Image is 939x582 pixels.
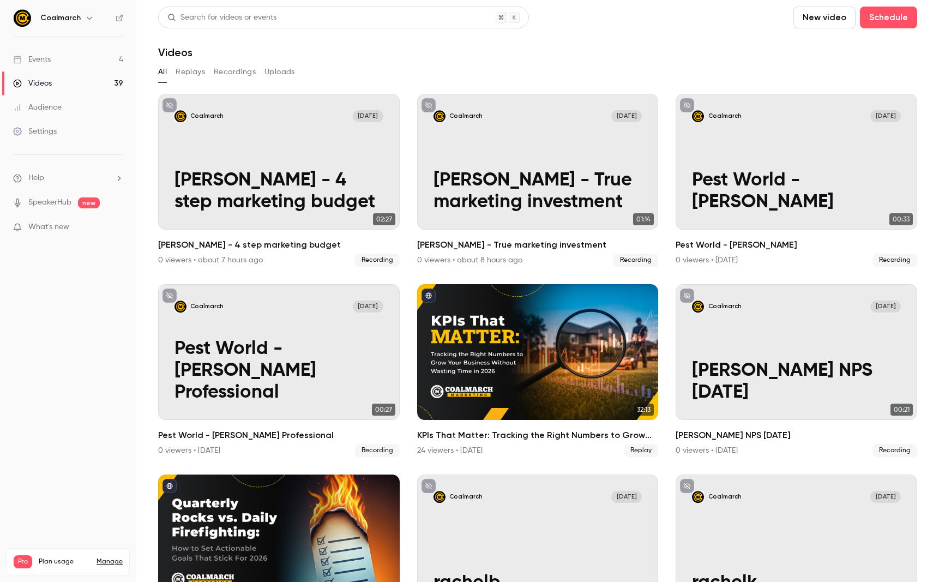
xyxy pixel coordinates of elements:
[634,404,654,416] span: 32:13
[353,110,383,122] span: [DATE]
[176,63,205,81] button: Replays
[624,444,658,457] span: Replay
[870,110,901,122] span: [DATE]
[708,112,742,120] p: Coalmarch
[676,94,917,267] li: Pest World - Jeff Fun
[355,254,400,267] span: Recording
[692,110,704,122] img: Pest World - Jeff Fun
[449,493,483,501] p: Coalmarch
[110,223,123,232] iframe: Noticeable Trigger
[78,197,100,208] span: new
[449,112,483,120] p: Coalmarch
[889,213,913,225] span: 00:33
[860,7,917,28] button: Schedule
[708,302,742,310] p: Coalmarch
[13,78,52,89] div: Videos
[353,301,383,313] span: [DATE]
[162,289,177,303] button: unpublished
[14,9,31,27] img: Coalmarch
[676,429,917,442] h2: [PERSON_NAME] NPS [DATE]
[676,284,917,457] li: Jeff NPS 9.24.25
[372,404,395,416] span: 00:27
[692,360,901,404] p: [PERSON_NAME] NPS [DATE]
[417,94,659,267] a: Jeff - True marketing investmentCoalmarch[DATE][PERSON_NAME] - True marketing investment01:14[PER...
[174,301,186,313] img: Pest World - Jeff Professional
[422,98,436,112] button: unpublished
[676,445,738,456] div: 0 viewers • [DATE]
[28,197,71,208] a: SpeakerHub
[417,94,659,267] li: Jeff - True marketing investment
[633,213,654,225] span: 01:14
[158,7,917,575] section: Videos
[870,301,901,313] span: [DATE]
[613,254,658,267] span: Recording
[422,479,436,493] button: unpublished
[692,491,704,503] img: rachelk
[434,110,446,122] img: Jeff - True marketing investment
[28,172,44,184] span: Help
[14,555,32,568] span: Pro
[162,98,177,112] button: unpublished
[158,445,220,456] div: 0 viewers • [DATE]
[434,170,642,213] p: [PERSON_NAME] - True marketing investment
[190,302,224,310] p: Coalmarch
[680,479,694,493] button: unpublished
[676,255,738,266] div: 0 viewers • [DATE]
[872,254,917,267] span: Recording
[417,284,659,457] li: KPIs That Matter: Tracking the Right Numbers to Grow Your Business Without Wasting Time in 2026
[417,255,522,266] div: 0 viewers • about 8 hours ago
[434,491,446,503] img: rachelb
[39,557,90,566] span: Plan usage
[890,404,913,416] span: 00:21
[158,46,192,59] h1: Videos
[417,284,659,457] a: 32:13KPIs That Matter: Tracking the Right Numbers to Grow Your Business Without Wasting Time in [...
[158,94,400,267] a: Jeff - 4 step marketing budgetCoalmarch[DATE][PERSON_NAME] - 4 step marketing budget02:27[PERSON_...
[793,7,856,28] button: New video
[158,238,400,251] h2: [PERSON_NAME] - 4 step marketing budget
[680,289,694,303] button: unpublished
[13,54,51,65] div: Events
[158,255,263,266] div: 0 viewers • about 7 hours ago
[174,110,186,122] img: Jeff - 4 step marketing budget
[676,94,917,267] a: Pest World - Jeff FunCoalmarch[DATE]Pest World - [PERSON_NAME]00:33Pest World - [PERSON_NAME]0 vi...
[417,445,483,456] div: 24 viewers • [DATE]
[264,63,295,81] button: Uploads
[373,213,395,225] span: 02:27
[355,444,400,457] span: Recording
[708,493,742,501] p: Coalmarch
[40,13,81,23] h6: Coalmarch
[611,110,642,122] span: [DATE]
[692,301,704,313] img: Jeff NPS 9.24.25
[190,112,224,120] p: Coalmarch
[167,12,276,23] div: Search for videos or events
[158,284,400,457] a: Pest World - Jeff Professional Coalmarch[DATE]Pest World - [PERSON_NAME] Professional00:27Pest Wo...
[13,102,62,113] div: Audience
[158,94,400,267] li: Jeff - 4 step marketing budget
[692,170,901,213] p: Pest World - [PERSON_NAME]
[13,172,123,184] li: help-dropdown-opener
[158,429,400,442] h2: Pest World - [PERSON_NAME] Professional
[676,238,917,251] h2: Pest World - [PERSON_NAME]
[158,63,167,81] button: All
[13,126,57,137] div: Settings
[676,284,917,457] a: Jeff NPS 9.24.25Coalmarch[DATE][PERSON_NAME] NPS [DATE]00:21[PERSON_NAME] NPS [DATE]0 viewers • [...
[417,238,659,251] h2: [PERSON_NAME] - True marketing investment
[422,289,436,303] button: published
[158,284,400,457] li: Pest World - Jeff Professional
[611,491,642,503] span: [DATE]
[162,479,177,493] button: published
[417,429,659,442] h2: KPIs That Matter: Tracking the Right Numbers to Grow Your Business Without Wasting Time in [DATE]
[174,170,383,213] p: [PERSON_NAME] - 4 step marketing budget
[97,557,123,566] a: Manage
[870,491,901,503] span: [DATE]
[872,444,917,457] span: Recording
[28,221,69,233] span: What's new
[214,63,256,81] button: Recordings
[174,338,383,404] p: Pest World - [PERSON_NAME] Professional
[680,98,694,112] button: unpublished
